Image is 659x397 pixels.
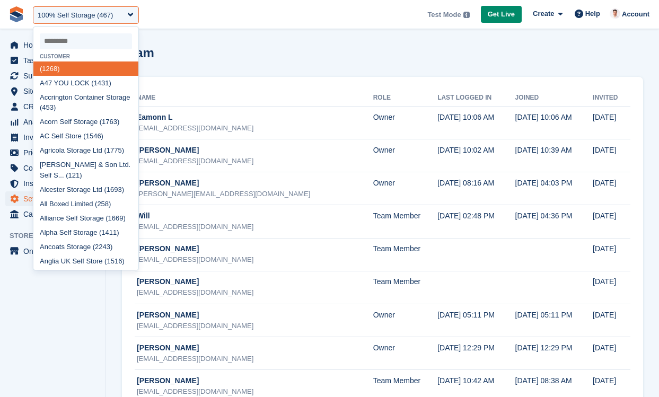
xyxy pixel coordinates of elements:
[23,114,87,129] span: Analytics
[593,337,627,369] td: [DATE]
[5,53,100,68] a: menu
[23,207,87,222] span: Capital
[373,337,437,369] td: Owner
[515,304,593,337] td: [DATE] 05:11 PM
[373,172,437,205] td: Owner
[437,172,515,205] td: [DATE] 08:16 AM
[515,205,593,238] td: [DATE] 04:36 PM
[427,10,461,20] span: Test Mode
[437,90,515,107] th: Last logged in
[593,205,627,238] td: [DATE]
[23,68,87,83] span: Subscriptions
[135,90,373,107] th: Name
[137,386,373,397] div: [EMAIL_ADDRESS][DOMAIN_NAME]
[23,191,87,206] span: Settings
[137,210,373,222] div: Will
[437,337,515,369] td: [DATE] 12:29 PM
[33,115,138,129] div: Acorn Self Storage (1763)
[463,12,470,18] img: icon-info-grey-7440780725fd019a000dd9b08b2336e03edf1995a4989e88bcd33f0948082b44.svg
[437,205,515,238] td: [DATE] 02:48 PM
[515,337,593,369] td: [DATE] 12:29 PM
[437,304,515,337] td: [DATE] 05:11 PM
[137,287,373,298] div: [EMAIL_ADDRESS][DOMAIN_NAME]
[437,139,515,172] td: [DATE] 10:02 AM
[373,107,437,139] td: Owner
[137,222,373,232] div: [EMAIL_ADDRESS][DOMAIN_NAME]
[23,244,87,259] span: Online Store
[33,211,138,225] div: Alliance Self Storage (1669)
[137,189,373,199] div: [PERSON_NAME][EMAIL_ADDRESS][DOMAIN_NAME]
[5,114,100,129] a: menu
[137,354,373,364] div: [EMAIL_ADDRESS][DOMAIN_NAME]
[515,172,593,205] td: [DATE] 04:03 PM
[5,68,100,83] a: menu
[33,240,138,254] div: Ancoats Storage (2243)
[33,76,138,90] div: A47 YOU LOCK (1431)
[5,207,100,222] a: menu
[5,191,100,206] a: menu
[33,254,138,268] div: Anglia UK Self Store (1516)
[137,123,373,134] div: [EMAIL_ADDRESS][DOMAIN_NAME]
[23,99,87,114] span: CRM
[33,197,138,211] div: All Boxed Limited (258)
[593,304,627,337] td: [DATE]
[5,176,100,191] a: menu
[5,161,100,175] a: menu
[373,271,437,304] td: Team Member
[515,139,593,172] td: [DATE] 10:39 AM
[593,172,627,205] td: [DATE]
[10,231,106,241] span: Storefront
[515,107,593,139] td: [DATE] 10:06 AM
[137,243,373,254] div: [PERSON_NAME]
[373,304,437,337] td: Owner
[593,90,627,107] th: Invited
[38,10,113,21] div: 100% Self Storage (467)
[23,130,87,145] span: Invoices
[137,254,373,265] div: [EMAIL_ADDRESS][DOMAIN_NAME]
[137,145,373,156] div: [PERSON_NAME]
[33,225,138,240] div: Alpha Self Storage (1411)
[5,99,100,114] a: menu
[137,310,373,321] div: [PERSON_NAME]
[23,161,87,175] span: Coupons
[137,112,373,123] div: Eamonn L
[23,53,87,68] span: Tasks
[5,38,100,52] a: menu
[33,182,138,197] div: Alcester Storage Ltd (1693)
[5,244,100,259] a: menu
[593,139,627,172] td: [DATE]
[33,158,138,183] div: [PERSON_NAME] & Son Ltd. Self S... (121)
[488,9,515,20] span: Get Live
[33,54,138,59] div: Customer
[5,145,100,160] a: menu
[437,107,515,139] td: [DATE] 10:06 AM
[5,84,100,99] a: menu
[373,90,437,107] th: Role
[622,9,649,20] span: Account
[373,205,437,238] td: Team Member
[8,6,24,22] img: stora-icon-8386f47178a22dfd0bd8f6a31ec36ba5ce8667c1dd55bd0f319d3a0aa187defe.svg
[33,144,138,158] div: Agricola Storage Ltd (1775)
[373,238,437,271] td: Team Member
[137,276,373,287] div: [PERSON_NAME]
[137,321,373,331] div: [EMAIL_ADDRESS][DOMAIN_NAME]
[137,342,373,354] div: [PERSON_NAME]
[593,271,627,304] td: [DATE]
[33,61,138,76] div: (1268)
[137,178,373,189] div: [PERSON_NAME]
[481,6,522,23] a: Get Live
[137,156,373,166] div: [EMAIL_ADDRESS][DOMAIN_NAME]
[23,38,87,52] span: Home
[373,139,437,172] td: Owner
[23,176,87,191] span: Insurance
[23,84,87,99] span: Sites
[33,129,138,144] div: AC Self Store (1546)
[585,8,600,19] span: Help
[610,8,620,19] img: Petr Hlavicka
[33,90,138,115] div: Accrington Container Storage (453)
[5,130,100,145] a: menu
[593,238,627,271] td: [DATE]
[533,8,554,19] span: Create
[137,375,373,386] div: [PERSON_NAME]
[515,90,593,107] th: Joined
